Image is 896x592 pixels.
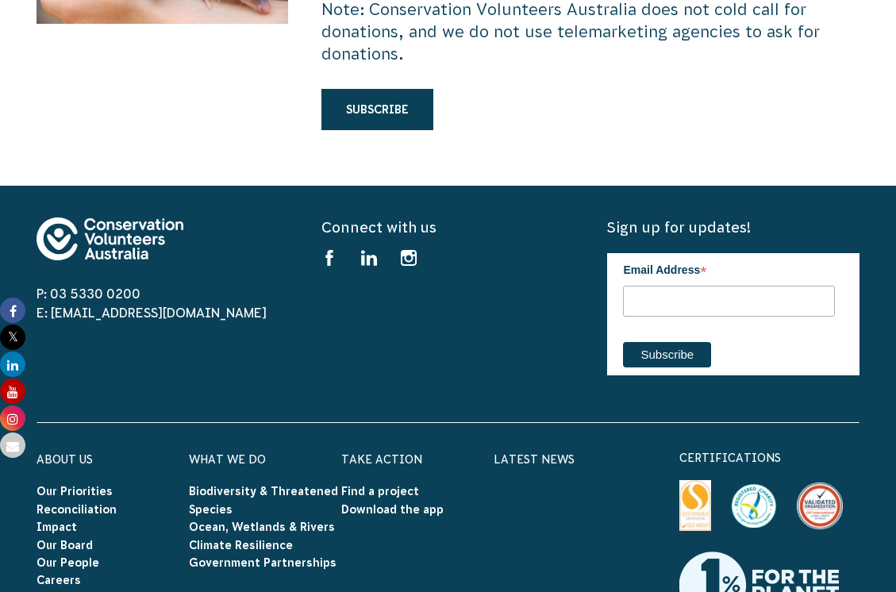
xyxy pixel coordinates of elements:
img: logo-footer.svg [37,217,183,260]
a: Find a project [341,485,419,498]
a: Climate Resilience [189,539,293,552]
a: About Us [37,453,93,466]
label: Email Address [623,253,835,283]
a: Our People [37,556,99,569]
a: E: [EMAIL_ADDRESS][DOMAIN_NAME] [37,306,267,320]
a: Reconciliation [37,503,117,516]
a: Government Partnerships [189,556,336,569]
h5: Connect with us [321,217,574,237]
h5: Sign up for updates! [607,217,859,237]
a: Subscribe [321,89,433,130]
a: P: 03 5330 0200 [37,286,140,301]
a: Biodiversity & Threatened Species [189,485,338,515]
a: Careers [37,574,81,586]
input: Subscribe [623,342,711,367]
a: Latest News [494,453,575,466]
a: Take Action [341,453,422,466]
p: certifications [679,448,860,467]
a: Download the app [341,503,444,516]
a: Our Priorities [37,485,113,498]
a: What We Do [189,453,266,466]
a: Impact [37,521,77,533]
a: Ocean, Wetlands & Rivers [189,521,335,533]
a: Our Board [37,539,93,552]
